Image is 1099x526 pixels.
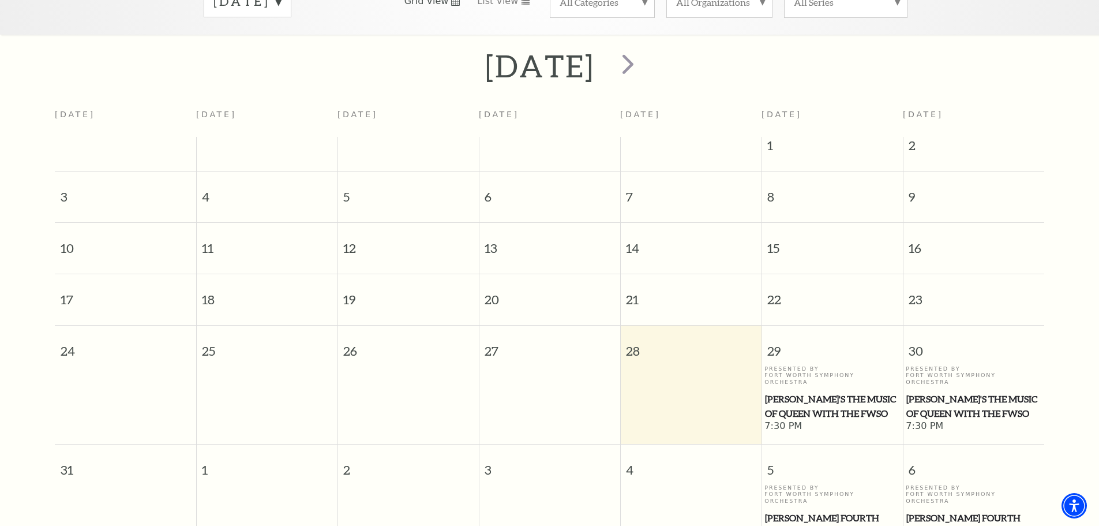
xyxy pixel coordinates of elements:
span: 14 [621,223,762,263]
span: [DATE] [762,110,802,119]
span: 27 [479,326,620,365]
button: next [605,46,647,87]
span: [DATE] [903,110,943,119]
div: Accessibility Menu [1062,493,1087,518]
span: 15 [762,223,903,263]
span: 5 [338,172,479,212]
p: Presented By Fort Worth Symphony Orchestra [906,484,1041,504]
span: 7 [621,172,762,212]
span: 18 [197,274,337,314]
span: 9 [903,172,1045,212]
span: 13 [479,223,620,263]
span: 1 [197,445,337,484]
th: [DATE] [479,103,620,137]
span: 26 [338,326,479,365]
span: 17 [55,274,196,314]
p: Presented By Fort Worth Symphony Orchestra [764,484,900,504]
span: 1 [762,137,903,160]
span: 3 [55,172,196,212]
span: 29 [762,326,903,365]
span: 2 [903,137,1045,160]
span: 4 [197,172,337,212]
span: 4 [621,445,762,484]
span: 3 [479,445,620,484]
th: [DATE] [55,103,196,137]
span: 6 [479,172,620,212]
span: [PERSON_NAME]'s The Music of Queen with the FWSO [765,392,899,420]
span: 21 [621,274,762,314]
span: 19 [338,274,479,314]
span: 2 [338,445,479,484]
span: 30 [903,326,1045,365]
span: 10 [55,223,196,263]
p: Presented By Fort Worth Symphony Orchestra [764,365,900,385]
span: 6 [903,445,1045,484]
span: [PERSON_NAME]'s The Music of Queen with the FWSO [906,392,1041,420]
span: 7:30 PM [906,420,1041,433]
th: [DATE] [196,103,337,137]
th: [DATE] [337,103,479,137]
h2: [DATE] [485,47,594,84]
span: 5 [762,445,903,484]
span: 24 [55,326,196,365]
span: 8 [762,172,903,212]
span: 28 [621,326,762,365]
span: 23 [903,274,1045,314]
span: 20 [479,274,620,314]
span: 22 [762,274,903,314]
span: 11 [197,223,337,263]
span: 16 [903,223,1045,263]
th: [DATE] [620,103,762,137]
span: 25 [197,326,337,365]
p: Presented By Fort Worth Symphony Orchestra [906,365,1041,385]
span: 31 [55,445,196,484]
span: 12 [338,223,479,263]
span: 7:30 PM [764,420,900,433]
